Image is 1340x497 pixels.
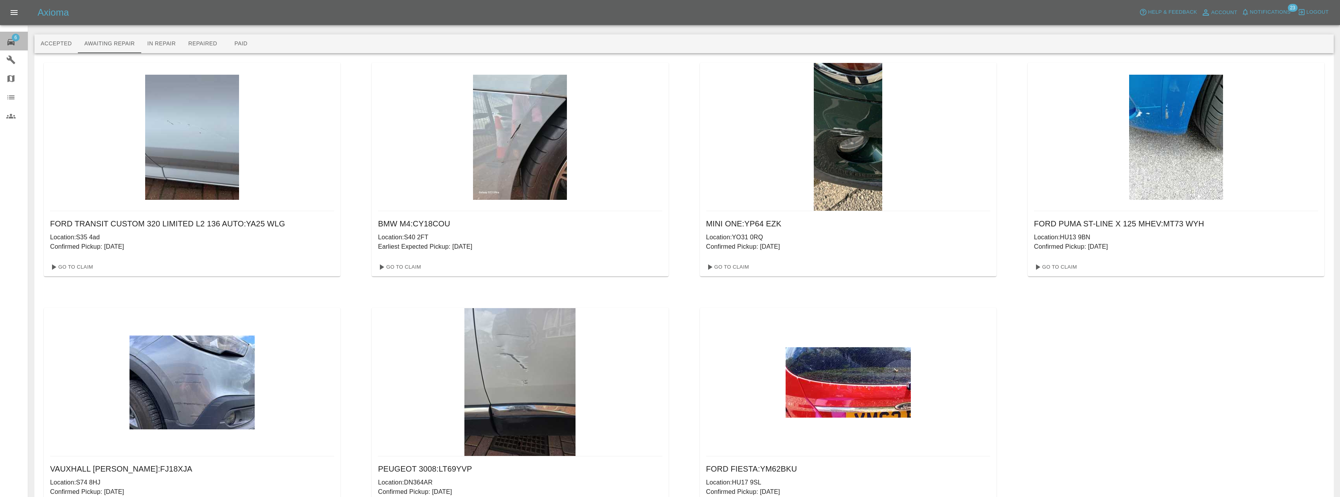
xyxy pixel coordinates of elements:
[1288,4,1297,12] span: 23
[1306,8,1329,17] span: Logout
[50,233,334,242] p: Location: S35 4ad
[50,217,334,230] h6: FORD TRANSIT CUSTOM 320 LIMITED L2 136 AUTO : YA25 WLG
[50,242,334,251] p: Confirmed Pickup: [DATE]
[1034,242,1318,251] p: Confirmed Pickup: [DATE]
[50,463,334,475] h6: VAUXHALL [PERSON_NAME] : FJ18XJA
[706,242,990,251] p: Confirmed Pickup: [DATE]
[706,217,990,230] h6: MINI ONE : YP64 EZK
[378,463,662,475] h6: PEUGEOT 3008 : LT69YVP
[1239,6,1293,18] button: Notifications
[223,34,259,53] button: Paid
[378,233,662,242] p: Location: S40 2FT
[78,34,141,53] button: Awaiting Repair
[378,242,662,251] p: Earliest Expected Pickup: [DATE]
[47,261,95,273] a: Go To Claim
[1034,233,1318,242] p: Location: HU13 9BN
[50,487,334,497] p: Confirmed Pickup: [DATE]
[378,217,662,230] h6: BMW M4 : CY18COU
[1296,6,1331,18] button: Logout
[1137,6,1199,18] button: Help & Feedback
[34,34,78,53] button: Accepted
[141,34,182,53] button: In Repair
[703,261,751,273] a: Go To Claim
[38,6,69,19] h5: Axioma
[1199,6,1239,19] a: Account
[1148,8,1197,17] span: Help & Feedback
[182,34,223,53] button: Repaired
[706,463,990,475] h6: FORD FIESTA : YM62BKU
[375,261,423,273] a: Go To Claim
[706,487,990,497] p: Confirmed Pickup: [DATE]
[706,233,990,242] p: Location: YO31 0RQ
[1211,8,1237,17] span: Account
[50,478,334,487] p: Location: S74 8HJ
[12,34,20,41] span: 6
[706,478,990,487] p: Location: HU17 9SL
[378,478,662,487] p: Location: DN364AR
[5,3,23,22] button: Open drawer
[378,487,662,497] p: Confirmed Pickup: [DATE]
[1034,217,1318,230] h6: FORD PUMA ST-LINE X 125 MHEV : MT73 WYH
[1250,8,1291,17] span: Notifications
[1031,261,1079,273] a: Go To Claim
